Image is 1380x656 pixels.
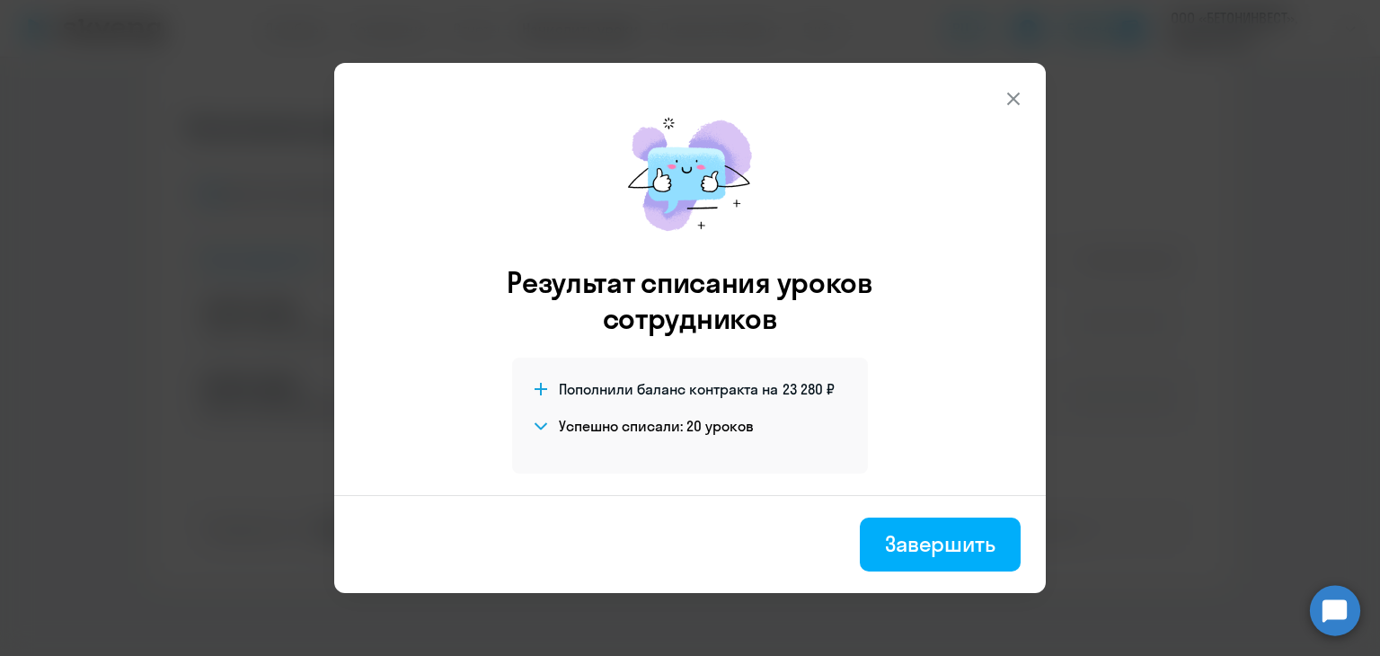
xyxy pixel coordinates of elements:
div: Завершить [885,529,995,558]
button: Завершить [860,518,1021,572]
span: Пополнили баланс контракта на [559,379,778,399]
h4: Успешно списали: 20 уроков [559,416,754,436]
span: 23 280 ₽ [783,379,835,399]
h3: Результат списания уроков сотрудников [482,264,898,336]
img: mirage-message.png [609,99,771,250]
